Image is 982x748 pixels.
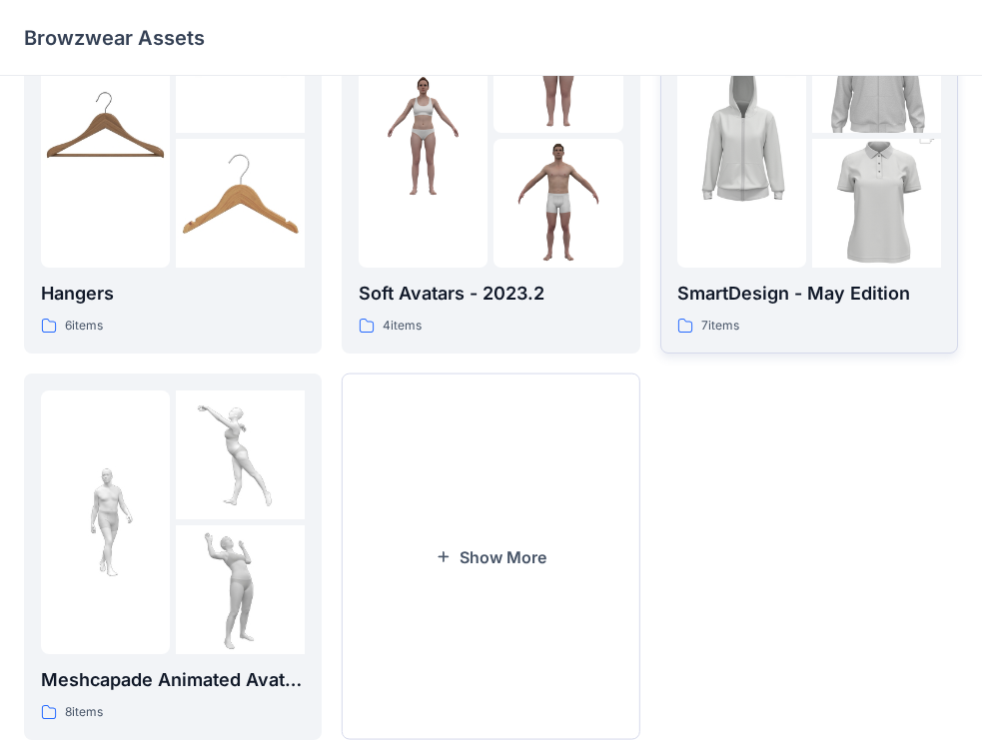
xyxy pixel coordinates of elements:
p: Soft Avatars - 2023.2 [359,280,622,308]
p: Meshcapade Animated Avatars [41,666,305,694]
img: folder 3 [493,139,622,268]
img: folder 3 [176,139,305,268]
img: folder 1 [41,71,170,200]
p: 6 items [65,316,103,337]
img: folder 1 [677,39,806,233]
button: Show More [342,374,639,740]
p: 4 items [383,316,422,337]
p: SmartDesign - May Edition [677,280,941,308]
img: folder 3 [176,525,305,654]
img: folder 2 [176,390,305,519]
img: folder 1 [41,457,170,586]
p: 7 items [701,316,739,337]
p: Hangers [41,280,305,308]
img: folder 1 [359,71,488,200]
p: Browzwear Assets [24,24,205,52]
a: folder 1folder 2folder 3Meshcapade Animated Avatars8items [24,374,322,740]
p: 8 items [65,702,103,723]
img: folder 3 [812,107,941,301]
